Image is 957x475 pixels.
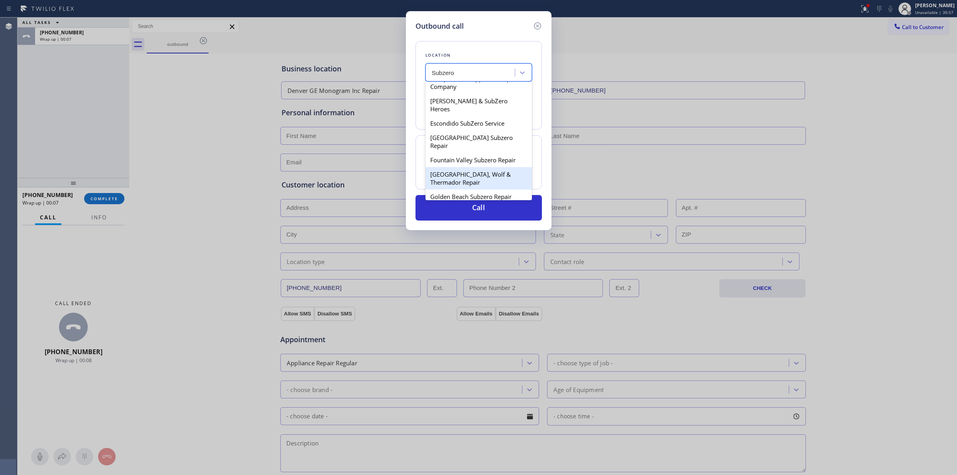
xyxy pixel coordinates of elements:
div: Fountain Valley Subzero Repair [425,153,532,167]
div: [GEOGRAPHIC_DATA] Subzero Repair [425,130,532,153]
div: Location [425,51,532,59]
div: [PERSON_NAME] & SubZero Heroes [425,94,532,116]
div: Golden Beach Subzero Repair [425,189,532,204]
h5: Outbound call [415,21,464,32]
div: [GEOGRAPHIC_DATA], Wolf & Thermador Repair [425,167,532,189]
button: Call [415,195,542,221]
div: Escondido SubZero Service [425,116,532,130]
div: ChrisJ Subzero Appliance Repair Company [425,71,532,94]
